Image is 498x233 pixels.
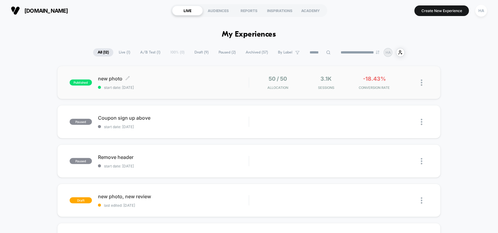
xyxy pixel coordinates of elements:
[70,158,92,164] span: paused
[269,76,287,82] span: 50 / 50
[386,50,391,55] p: HA
[295,6,326,15] div: ACADEMY
[241,48,273,57] span: Archived ( 57 )
[421,119,422,125] img: close
[98,164,249,168] span: start date: [DATE]
[475,5,487,17] div: HA
[98,76,249,82] span: new photo
[363,76,386,82] span: -18.43%
[320,76,332,82] span: 3.1k
[222,30,276,39] h1: My Experiences
[136,48,165,57] span: A/B Test ( 1 )
[414,5,469,16] button: Create New Experience
[9,6,70,15] button: [DOMAIN_NAME]
[98,203,249,208] span: last edited: [DATE]
[70,79,92,86] span: published
[98,154,249,160] span: Remove header
[98,125,249,129] span: start date: [DATE]
[421,158,422,164] img: close
[93,48,113,57] span: All ( 12 )
[11,6,20,15] img: Visually logo
[304,86,349,90] span: Sessions
[24,8,68,14] span: [DOMAIN_NAME]
[203,6,234,15] div: AUDIENCES
[421,79,422,86] img: close
[98,85,249,90] span: start date: [DATE]
[70,197,92,203] span: draft
[98,115,249,121] span: Coupon sign up above
[278,50,292,55] span: By Label
[267,86,288,90] span: Allocation
[264,6,295,15] div: INSPIRATIONS
[352,86,397,90] span: CONVERSION RATE
[234,6,264,15] div: REPORTS
[214,48,240,57] span: Paused ( 2 )
[190,48,213,57] span: Draft ( 9 )
[114,48,135,57] span: Live ( 1 )
[70,119,92,125] span: paused
[98,193,249,199] span: new photo, new review
[172,6,203,15] div: LIVE
[474,5,489,17] button: HA
[421,197,422,204] img: close
[376,50,380,54] img: end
